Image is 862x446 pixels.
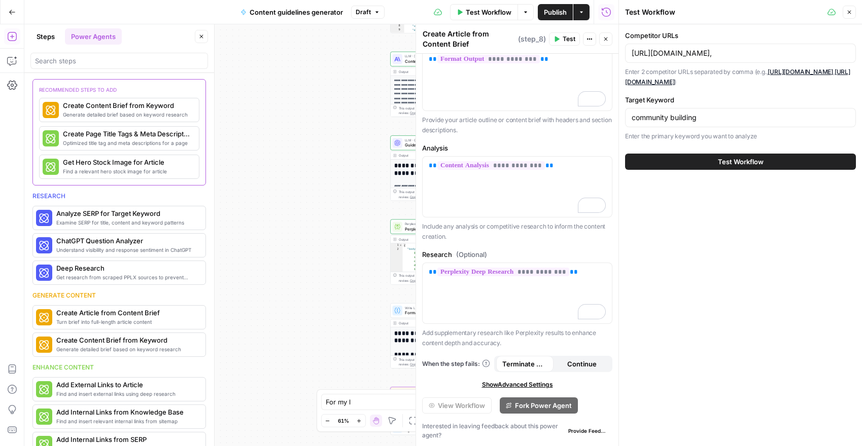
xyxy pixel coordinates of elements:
button: Content guidelines generator [234,4,349,20]
div: Perplexity Deep ResearchPerplexity Deep ResearchStep 6Output{ "body":"# Revolutionary Community B... [390,219,486,285]
button: Test Workflow [625,154,856,170]
div: recommended steps to add [39,86,199,98]
button: Provide Feedback [564,425,612,437]
div: This output is too large & has been abbreviated for review. to view the full content. [399,273,484,283]
span: Show Advanced Settings [482,380,553,389]
label: Research [422,249,612,259]
span: Add External Links to Article [56,380,197,390]
span: ( step_8 ) [518,34,546,44]
span: Perplexity Deep Research [405,221,469,227]
div: To enrich screen reader interactions, please activate Accessibility in Grammarly extension settings [423,263,612,323]
a: [URL][DOMAIN_NAME] [768,68,833,76]
div: 9 [391,28,404,36]
span: Publish [544,7,567,17]
div: 1 [391,243,403,247]
span: LLM · [PERSON_NAME] 4.1 [405,54,469,59]
button: View Workflow [422,397,492,414]
span: Draft [356,8,371,17]
div: AgentAgentStep 5 [390,420,486,435]
span: Write Liquid Text [405,305,469,310]
div: Output [399,69,469,75]
span: Content guidelines generator [250,7,343,17]
div: 8 [391,24,404,28]
div: Power AgentCreate Article from Content BriefStep 8 [390,387,486,401]
div: Generate content [32,291,206,300]
label: Competitor URLs [625,30,856,41]
span: Provide Feedback [568,427,608,435]
span: Create Article from Content Brief [56,308,197,318]
div: Enhance content [32,363,206,372]
span: Deep Research [56,263,197,273]
span: Fork Power Agent [515,400,572,411]
p: Enter 2 competitor URLs separated by comma (e.g., , ) [625,67,856,87]
label: Target Keyword [625,95,856,105]
span: Format Output [405,310,469,316]
span: Copy the output [410,111,433,115]
span: Turn brief into full-length article content [56,318,197,326]
span: (Optional) [456,249,487,259]
span: Terminate Workflow [502,359,547,369]
span: Add Internal Links from Knowledge Base [56,407,197,417]
span: Test Workflow [466,7,511,17]
div: Output [399,321,469,326]
span: Add Internal Links from SERP [56,434,197,444]
span: Agent [405,427,469,433]
a: When the step fails: [422,359,490,368]
button: Test [549,32,580,46]
div: Interested in leaving feedback about this power agent? [422,422,612,440]
div: To enrich screen reader interactions, please activate Accessibility in Grammarly extension settings [423,157,612,217]
span: Copy the output [410,195,433,199]
div: This output is too large & has been abbreviated for review. to view the full content. [399,105,484,115]
span: Create Page Title Tags & Meta Descriptions [63,129,191,139]
span: Create Content Brief from Keyword [56,335,197,345]
div: Output [399,153,469,158]
span: Generate detailed brief based on keyword research [63,110,191,119]
span: 61% [338,417,349,425]
span: Examine SERP for title, content and keyword patterns [56,218,197,227]
button: Steps [30,28,61,45]
span: ChatGPT Question Analyzer [56,236,197,246]
span: Test Workflow [718,157,764,167]
div: This output is too large & has been abbreviated for review. to view the full content. [399,357,484,366]
p: Add supplementary research like Perplexity results to enhance content depth and accuracy. [422,328,612,348]
textarea: Create Article from Content Brief [423,29,515,49]
span: Perplexity Deep Research [405,226,469,232]
span: Get research from scraped PPLX sources to prevent source [MEDICAL_DATA] [56,273,197,281]
span: Test [563,34,575,44]
span: Copy the output [410,279,433,282]
button: Draft [351,6,385,19]
input: Search steps [35,56,203,66]
span: Generate detailed brief based on keyword research [56,345,197,353]
input: content marketing [632,113,849,123]
button: Power Agents [65,28,122,45]
span: Understand visibility and response sentiment in ChatGPT [56,246,197,254]
p: Include any analysis or competitive research to inform the content creation. [422,221,612,241]
div: Research [32,192,206,201]
span: Continue [567,359,597,369]
span: Find and insert external links using deep research [56,390,197,398]
span: Guidelines Generator [405,142,469,148]
span: LLM · GPT-4.1 [405,138,469,143]
p: Enter the primary keyword you want to analyze [625,131,856,141]
span: Create Content Brief from Keyword [63,100,191,110]
span: Copy the output [410,362,433,366]
span: Content Analysis [405,58,469,64]
button: Publish [538,4,573,20]
input: https://example1.com, https://example2.com [632,48,849,58]
span: Find and insert relevant internal links from sitemap [56,417,197,425]
button: Fork Power Agent [500,397,578,414]
textarea: For my l [326,397,516,407]
span: Toggle code folding, rows 1 through 3 [399,243,402,247]
div: This output is too large & has been abbreviated for review. to view the full content. [399,190,484,199]
p: Provide your article outline or content brief with headers and section descriptions. [422,115,612,135]
button: Test Workflow [450,4,518,20]
span: View Workflow [438,400,485,411]
div: To enrich screen reader interactions, please activate Accessibility in Grammarly extension settings [423,50,612,110]
label: Analysis [422,143,612,153]
span: Analyze SERP for Target Keyword [56,208,197,218]
button: Continue [554,356,611,372]
span: Find a relevant hero stock image for article [63,167,191,175]
div: Output [399,237,469,242]
span: Get Hero Stock Image for Article [63,157,191,167]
